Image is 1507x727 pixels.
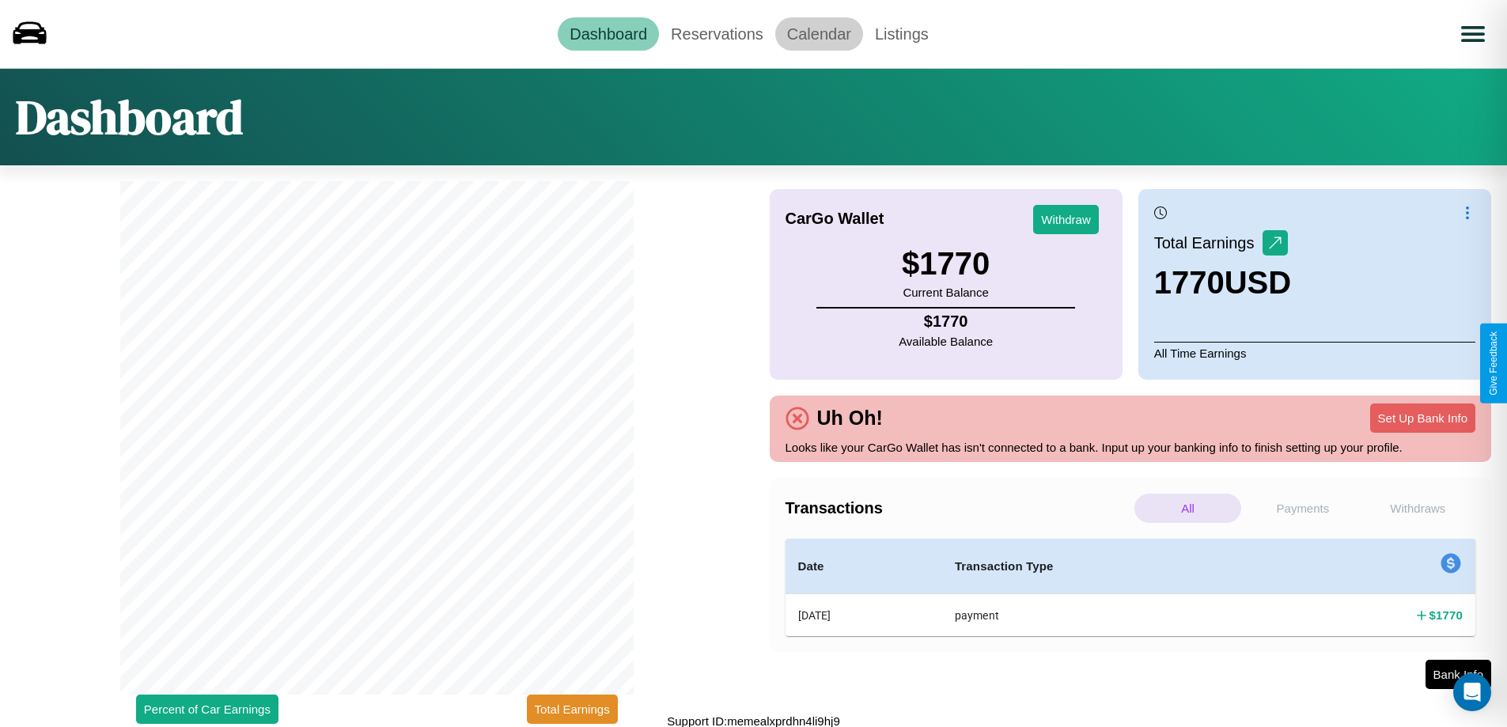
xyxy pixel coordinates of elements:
[1370,403,1475,433] button: Set Up Bank Info
[775,17,863,51] a: Calendar
[527,695,618,724] button: Total Earnings
[786,539,1476,636] table: simple table
[659,17,775,51] a: Reservations
[786,437,1476,458] p: Looks like your CarGo Wallet has isn't connected to a bank. Input up your banking info to finish ...
[786,594,942,637] th: [DATE]
[1451,12,1495,56] button: Open menu
[942,594,1275,637] th: payment
[1429,607,1463,623] h4: $ 1770
[902,246,990,282] h3: $ 1770
[786,499,1130,517] h4: Transactions
[1154,342,1475,364] p: All Time Earnings
[1154,265,1291,301] h3: 1770 USD
[1453,673,1491,711] div: Open Intercom Messenger
[902,282,990,303] p: Current Balance
[786,210,884,228] h4: CarGo Wallet
[1134,494,1241,523] p: All
[863,17,941,51] a: Listings
[1249,494,1356,523] p: Payments
[809,407,891,430] h4: Uh Oh!
[558,17,659,51] a: Dashboard
[1154,229,1263,257] p: Total Earnings
[136,695,278,724] button: Percent of Car Earnings
[798,557,930,576] h4: Date
[1033,205,1099,234] button: Withdraw
[899,331,993,352] p: Available Balance
[899,312,993,331] h4: $ 1770
[955,557,1263,576] h4: Transaction Type
[1426,660,1491,689] button: Bank Info
[1488,331,1499,396] div: Give Feedback
[16,85,243,150] h1: Dashboard
[1365,494,1471,523] p: Withdraws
